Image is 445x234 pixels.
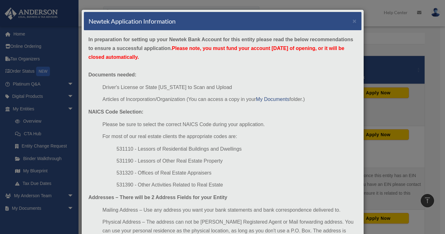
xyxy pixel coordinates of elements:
strong: Addresses – There will be 2 Address Fields for your Entity [89,195,227,200]
span: Please note, you must fund your account [DATE] of opening, or it will be closed automatically. [89,46,345,60]
li: Articles of Incorporation/Organization (You can access a copy in your folder.) [102,95,356,104]
button: × [353,18,357,24]
h4: Newtek Application Information [89,17,176,25]
li: 531390 - Other Activities Related to Real Estate [117,181,356,189]
strong: Documents needed: [89,72,137,77]
li: Driver's License or State [US_STATE] to Scan and Upload [102,83,356,92]
li: 531320 - Offices of Real Estate Appraisers [117,169,356,177]
li: 531110 - Lessors of Residential Buildings and Dwellings [117,145,356,153]
a: My Documents [256,97,290,102]
li: For most of our real estate clients the appropriate codes are: [102,132,356,141]
li: 531190 - Lessors of Other Real Estate Property [117,157,356,165]
li: Please be sure to select the correct NAICS Code during your application. [102,120,356,129]
strong: NAICS Code Selection: [89,109,144,114]
strong: In preparation for setting up your Newtek Bank Account for this entity please read the below reco... [89,37,353,60]
li: Mailing Address – Use any address you want your bank statements and bank correspondence delivered... [102,206,356,214]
